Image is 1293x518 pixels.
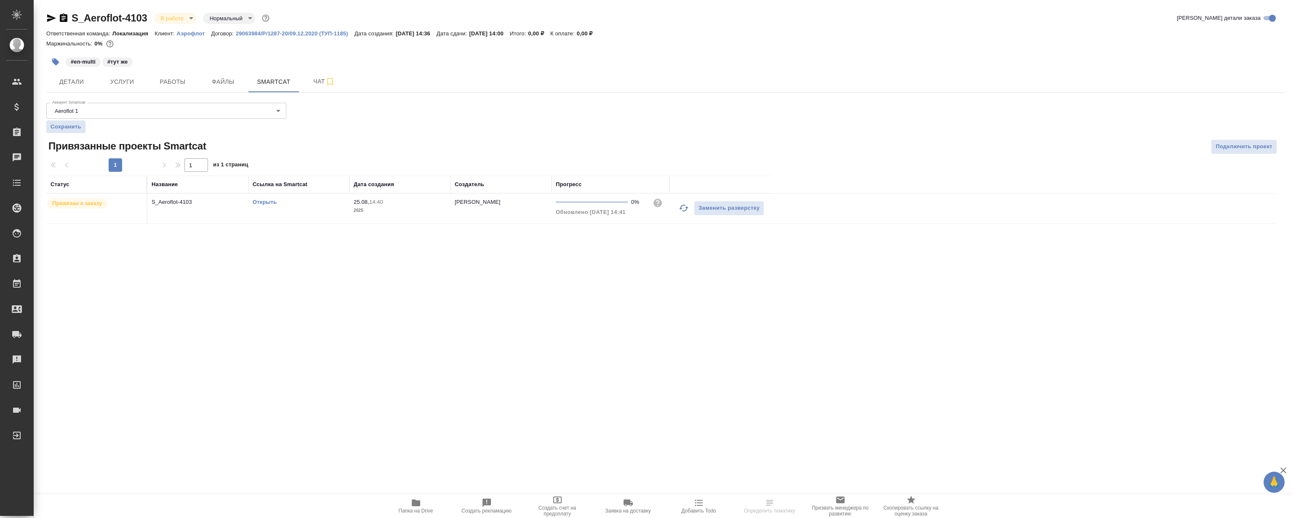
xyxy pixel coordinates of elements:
[65,58,101,65] span: en-multi
[1177,14,1261,22] span: [PERSON_NAME] детали заказа
[59,13,69,23] button: Скопировать ссылку
[46,30,112,37] p: Ответственная команда:
[674,198,694,218] button: Обновить прогресс
[203,13,255,24] div: В работе
[550,30,577,37] p: К оплате:
[698,203,760,213] span: Заменить разверстку
[528,30,550,37] p: 0,00 ₽
[211,30,236,37] p: Договор:
[455,180,484,189] div: Создатель
[104,38,115,49] button: 0.00 USD; 0.00 RUB;
[556,180,581,189] div: Прогресс
[253,180,307,189] div: Ссылка на Smartcat
[631,198,646,206] div: 0%
[510,30,528,37] p: Итого:
[203,77,243,87] span: Файлы
[1264,472,1285,493] button: 🙏
[260,13,271,24] button: Доп статусы указывают на важность/срочность заказа
[694,201,764,216] button: Заменить разверстку
[46,13,56,23] button: Скопировать ссылку для ЯМессенджера
[207,15,245,22] button: Нормальный
[152,198,244,206] p: S_Aeroflot-4103
[72,12,147,24] a: S_Aeroflot-4103
[158,15,186,22] button: В работе
[46,103,286,119] div: Aeroflot 1
[369,199,383,205] p: 14:40
[155,30,176,37] p: Клиент:
[577,30,599,37] p: 0,00 ₽
[236,29,355,37] a: 29063984/Р/1287-20/09.12.2020 (ТУП-1185)
[46,53,65,71] button: Добавить тэг
[354,180,394,189] div: Дата создания
[1211,139,1277,154] button: Подключить проект
[396,30,437,37] p: [DATE] 14:36
[469,30,510,37] p: [DATE] 14:00
[51,77,92,87] span: Детали
[94,40,104,47] p: 0%
[102,77,142,87] span: Услуги
[437,30,469,37] p: Дата сдачи:
[355,30,396,37] p: Дата создания:
[51,123,81,131] span: Сохранить
[1216,142,1272,152] span: Подключить проект
[253,199,277,205] a: Открыть
[556,209,626,215] span: Обновлено [DATE] 14:41
[46,139,206,153] span: Привязанные проекты Smartcat
[177,29,211,37] a: Аэрофлот
[304,76,344,87] span: Чат
[325,77,335,87] svg: Подписаться
[71,58,96,66] p: #en-multi
[154,13,196,24] div: В работе
[112,30,155,37] p: Локализация
[101,58,133,65] span: тут же
[51,180,69,189] div: Статус
[354,199,369,205] p: 25.08,
[52,107,81,115] button: Aeroflot 1
[236,30,355,37] p: 29063984/Р/1287-20/09.12.2020 (ТУП-1185)
[177,30,211,37] p: Аэрофлот
[1267,473,1281,491] span: 🙏
[253,77,294,87] span: Smartcat
[152,180,178,189] div: Название
[213,160,248,172] span: из 1 страниц
[52,199,102,208] p: Привязан к заказу
[107,58,128,66] p: #тут же
[354,206,446,215] p: 2025
[152,77,193,87] span: Работы
[46,40,94,47] p: Маржинальность:
[455,199,501,205] p: [PERSON_NAME]
[46,120,85,133] button: Сохранить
